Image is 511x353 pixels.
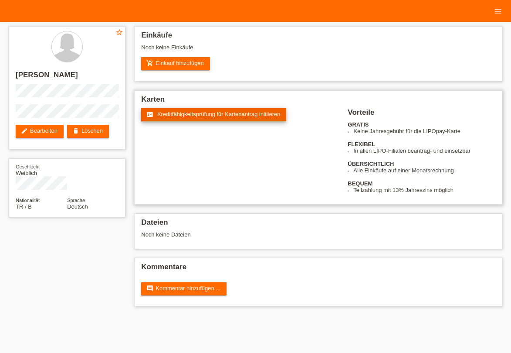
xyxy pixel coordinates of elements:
li: In allen LIPO-Filialen beantrag- und einsetzbar [353,147,495,154]
h2: Vorteile [348,108,495,121]
i: star_border [115,28,123,36]
i: fact_check [146,111,153,118]
li: Teilzahlung mit 13% Jahreszins möglich [353,187,495,193]
span: Türkei / B / 16.09.2000 [16,203,32,210]
i: delete [72,127,79,134]
a: deleteLöschen [67,125,109,138]
a: commentKommentar hinzufügen ... [141,282,227,295]
b: BEQUEM [348,180,372,187]
h2: Dateien [141,218,495,231]
b: ÜBERSICHTLICH [348,161,394,167]
h2: Karten [141,95,495,108]
h2: Einkäufe [141,31,495,44]
b: GRATIS [348,121,369,128]
b: FLEXIBEL [348,141,375,147]
a: editBearbeiten [16,125,64,138]
span: Sprache [67,198,85,203]
a: menu [489,8,507,14]
a: fact_check Kreditfähigkeitsprüfung für Kartenantrag initiieren [141,108,286,121]
span: Deutsch [67,203,88,210]
div: Noch keine Dateien [141,231,396,238]
li: Alle Einkäufe auf einer Monatsrechnung [353,167,495,174]
i: add_shopping_cart [146,60,153,67]
h2: Kommentare [141,263,495,276]
a: add_shopping_cartEinkauf hinzufügen [141,57,210,70]
a: star_border [115,28,123,38]
span: Kreditfähigkeitsprüfung für Kartenantrag initiieren [157,111,281,117]
span: Nationalität [16,198,40,203]
i: menu [494,7,502,16]
h2: [PERSON_NAME] [16,71,118,84]
i: edit [21,127,28,134]
div: Noch keine Einkäufe [141,44,495,57]
div: Weiblich [16,163,67,176]
span: Geschlecht [16,164,40,169]
li: Keine Jahresgebühr für die LIPOpay-Karte [353,128,495,134]
i: comment [146,285,153,292]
